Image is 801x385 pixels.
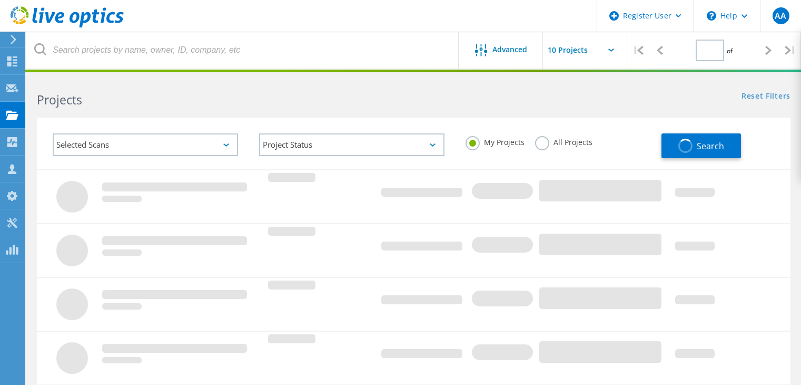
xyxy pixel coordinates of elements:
b: Projects [37,91,82,108]
label: My Projects [466,136,525,146]
span: Search [697,140,724,152]
div: | [779,32,801,69]
div: Selected Scans [53,133,238,156]
div: Project Status [259,133,444,156]
a: Reset Filters [741,92,790,101]
input: Search projects by name, owner, ID, company, etc [26,32,459,69]
label: All Projects [535,136,592,146]
svg: \n [707,11,716,21]
span: Advanced [492,46,527,53]
span: AA [775,12,786,20]
button: Search [661,133,741,158]
a: Live Optics Dashboard [11,22,124,30]
div: | [627,32,649,69]
span: of [727,46,733,55]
